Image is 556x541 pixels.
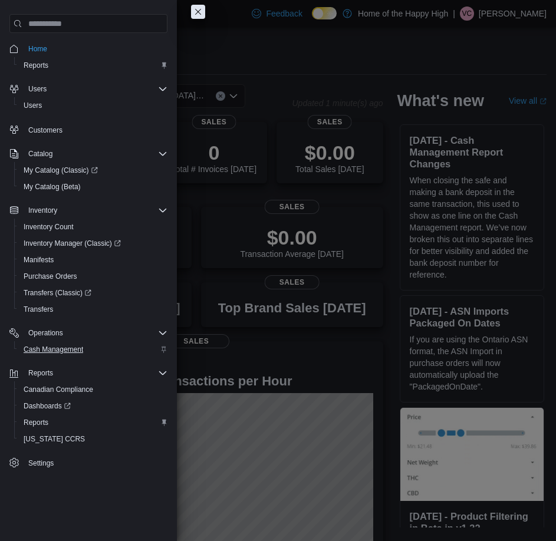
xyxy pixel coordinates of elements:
[19,399,167,413] span: Dashboards
[19,180,167,194] span: My Catalog (Beta)
[14,414,172,431] button: Reports
[5,325,172,341] button: Operations
[5,365,172,381] button: Reports
[24,255,54,265] span: Manifests
[19,432,167,446] span: Washington CCRS
[19,98,167,113] span: Users
[19,163,103,177] a: My Catalog (Classic)
[19,342,167,357] span: Cash Management
[14,398,172,414] a: Dashboards
[24,239,121,248] span: Inventory Manager (Classic)
[5,121,172,138] button: Customers
[19,302,58,316] a: Transfers
[19,399,75,413] a: Dashboards
[14,252,172,268] button: Manifests
[14,219,172,235] button: Inventory Count
[24,147,57,161] button: Catalog
[24,182,81,192] span: My Catalog (Beta)
[24,101,42,110] span: Users
[14,268,172,285] button: Purchase Orders
[19,253,58,267] a: Manifests
[24,122,167,137] span: Customers
[19,382,98,397] a: Canadian Compliance
[24,366,58,380] button: Reports
[24,456,58,470] a: Settings
[19,163,167,177] span: My Catalog (Classic)
[19,98,47,113] a: Users
[19,286,96,300] a: Transfers (Classic)
[9,35,167,474] nav: Complex example
[5,146,172,162] button: Catalog
[24,147,167,161] span: Catalog
[14,301,172,318] button: Transfers
[19,269,82,283] a: Purchase Orders
[24,326,167,340] span: Operations
[24,385,93,394] span: Canadian Compliance
[24,272,77,281] span: Purchase Orders
[24,82,167,96] span: Users
[5,454,172,471] button: Settings
[14,235,172,252] a: Inventory Manager (Classic)
[28,206,57,215] span: Inventory
[28,458,54,468] span: Settings
[5,81,172,97] button: Users
[14,341,172,358] button: Cash Management
[19,58,167,72] span: Reports
[19,415,167,430] span: Reports
[24,222,74,232] span: Inventory Count
[24,123,67,137] a: Customers
[24,345,83,354] span: Cash Management
[24,456,167,470] span: Settings
[19,236,167,250] span: Inventory Manager (Classic)
[24,288,91,298] span: Transfers (Classic)
[19,415,53,430] a: Reports
[14,285,172,301] a: Transfers (Classic)
[19,432,90,446] a: [US_STATE] CCRS
[14,179,172,195] button: My Catalog (Beta)
[24,401,71,411] span: Dashboards
[24,434,85,444] span: [US_STATE] CCRS
[24,61,48,70] span: Reports
[14,97,172,114] button: Users
[28,328,63,338] span: Operations
[24,326,68,340] button: Operations
[19,58,53,72] a: Reports
[28,368,53,378] span: Reports
[24,418,48,427] span: Reports
[24,82,51,96] button: Users
[24,42,52,56] a: Home
[24,366,167,380] span: Reports
[14,431,172,447] button: [US_STATE] CCRS
[5,40,172,57] button: Home
[14,57,172,74] button: Reports
[14,381,172,398] button: Canadian Compliance
[28,149,52,159] span: Catalog
[24,203,62,217] button: Inventory
[19,382,167,397] span: Canadian Compliance
[19,180,85,194] a: My Catalog (Beta)
[19,342,88,357] a: Cash Management
[24,203,167,217] span: Inventory
[19,253,167,267] span: Manifests
[191,5,205,19] button: Close this dialog
[19,269,167,283] span: Purchase Orders
[19,220,167,234] span: Inventory Count
[24,166,98,175] span: My Catalog (Classic)
[28,44,47,54] span: Home
[5,202,172,219] button: Inventory
[19,302,167,316] span: Transfers
[28,84,47,94] span: Users
[24,41,167,56] span: Home
[28,126,62,135] span: Customers
[19,220,78,234] a: Inventory Count
[24,305,53,314] span: Transfers
[19,236,126,250] a: Inventory Manager (Classic)
[19,286,167,300] span: Transfers (Classic)
[14,162,172,179] a: My Catalog (Classic)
